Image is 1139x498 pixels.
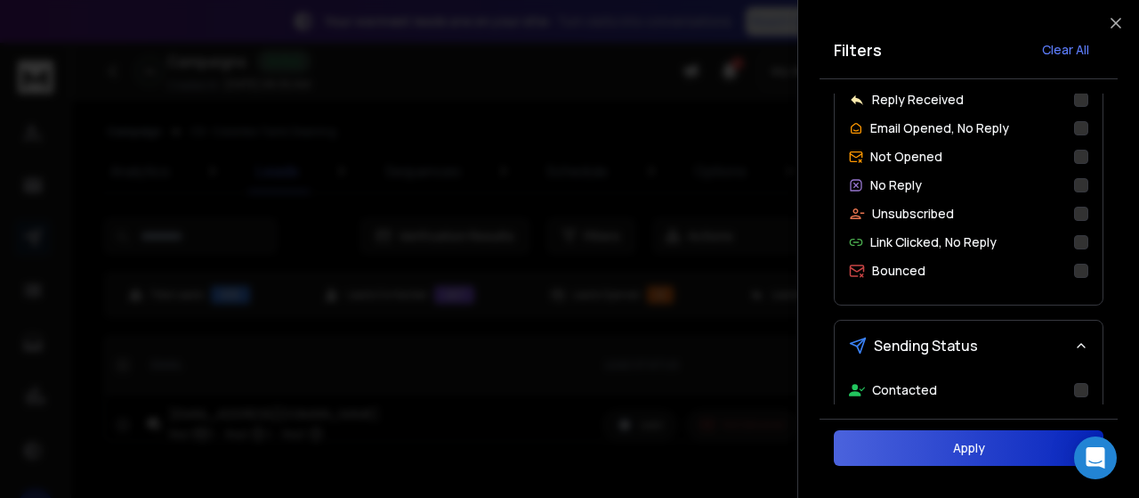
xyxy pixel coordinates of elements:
span: Sending Status [874,335,978,356]
div: Lead Behavior [835,23,1103,305]
p: Bounced [872,262,925,280]
p: Email Opened, No Reply [870,119,1009,137]
button: Apply [834,430,1103,466]
p: Contacted [872,381,937,399]
p: Reply Received [872,91,964,109]
div: Open Intercom Messenger [1074,437,1117,479]
p: Not Opened [870,148,942,166]
p: Unsubscribed [872,205,954,223]
button: Clear All [1028,32,1103,68]
p: Link Clicked, No Reply [870,233,997,251]
p: No Reply [870,176,922,194]
button: Sending Status [835,321,1103,371]
h2: Filters [834,37,882,62]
